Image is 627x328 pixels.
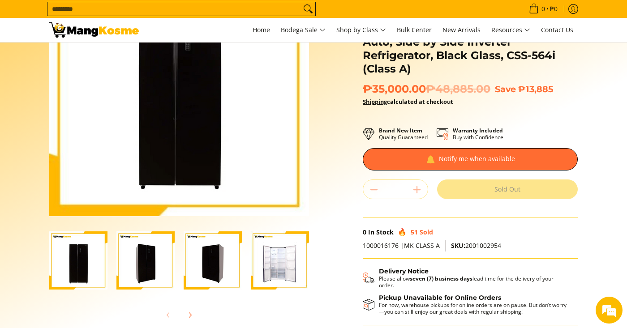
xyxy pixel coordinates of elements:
[397,26,432,34] span: Bulk Center
[541,26,573,34] span: Contact Us
[148,18,578,42] nav: Main Menu
[537,18,578,42] a: Contact Us
[495,84,516,94] span: Save
[49,231,107,290] img: Condura 18.8 Cu. FT. No Frost Fully Auto, Side by Side Inverter Refrigerator, Black Glass, CSS-56...
[453,127,503,134] strong: Warranty Included
[180,305,200,325] button: Next
[420,228,433,236] span: Sold
[491,25,530,36] span: Resources
[332,18,391,42] a: Shop by Class
[379,267,429,275] strong: Delivery Notice
[379,275,569,289] p: Please allow lead time for the delivery of your order.
[451,241,465,250] span: SKU:
[379,294,501,302] strong: Pickup Unavailable for Online Orders
[438,18,485,42] a: New Arrivals
[301,2,315,16] button: Search
[487,18,535,42] a: Resources
[442,26,481,34] span: New Arrivals
[363,268,569,289] button: Shipping & Delivery
[363,82,490,96] span: ₱35,000.00
[363,98,453,106] strong: calculated at checkout
[363,98,387,106] a: Shipping
[251,231,309,290] img: Condura 18.8 Cu. FT. No Frost Fully Auto, Side by Side Inverter Refrigerator, Black Glass, CSS-56...
[363,22,578,76] h1: Condura 18.8 Cu. FT. No Frost Fully Auto, Side by Side Inverter Refrigerator, Black Glass, CSS-56...
[453,127,503,141] p: Buy with Confidence
[281,25,326,36] span: Bodega Sale
[540,6,546,12] span: 0
[426,82,490,96] del: ₱48,885.00
[451,241,501,250] span: 2001002954
[116,231,175,290] img: Condura 18.8 Cu. FT. No Frost Fully Auto, Side by Side Inverter Refrigerator, Black Glass, CSS-56...
[526,4,560,14] span: •
[379,127,422,134] strong: Brand New Item
[184,231,242,290] img: Condura 18.8 Cu. FT. No Frost Fully Auto, Side by Side Inverter Refrigerator, Black Glass, CSS-56...
[518,84,553,94] span: ₱13,885
[368,228,394,236] span: In Stock
[253,26,270,34] span: Home
[363,228,366,236] span: 0
[392,18,436,42] a: Bulk Center
[248,18,275,42] a: Home
[379,127,428,141] p: Quality Guaranteed
[49,22,139,38] img: Condura 18.8 Cu. FT. No Frost Fully Auto, Side by Side Inverter Refrig | Mang Kosme
[363,241,440,250] span: 1000016176 |MK CLASS A
[549,6,559,12] span: ₱0
[411,228,418,236] span: 51
[379,302,569,315] p: For now, warehouse pickups for online orders are on pause. But don’t worry—you can still enjoy ou...
[410,275,472,282] strong: seven (7) business days
[336,25,386,36] span: Shop by Class
[276,18,330,42] a: Bodega Sale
